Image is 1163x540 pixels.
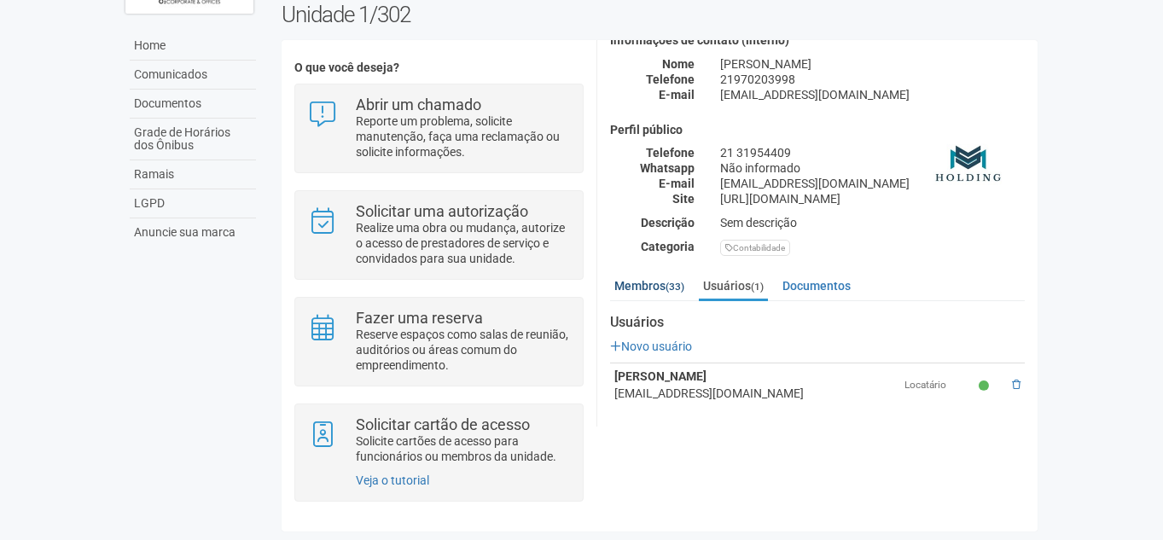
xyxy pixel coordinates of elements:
strong: Usuários [610,315,1025,330]
a: Membros(33) [610,273,689,299]
a: Solicitar uma autorização Realize uma obra ou mudança, autorize o acesso de prestadores de serviç... [308,204,570,266]
a: Documentos [130,90,256,119]
a: LGPD [130,189,256,218]
div: 21 31954409 [707,145,1038,160]
a: Veja o tutorial [356,473,429,487]
h4: Perfil público [610,124,1025,136]
p: Reporte um problema, solicite manutenção, faça uma reclamação ou solicite informações. [356,113,570,160]
div: [PERSON_NAME] [707,56,1038,72]
strong: E-mail [659,177,695,190]
p: Reserve espaços como salas de reunião, auditórios ou áreas comum do empreendimento. [356,327,570,373]
p: Solicite cartões de acesso para funcionários ou membros da unidade. [356,433,570,464]
strong: [PERSON_NAME] [614,369,707,383]
small: (1) [751,281,764,293]
small: Ativo [979,379,993,393]
strong: Solicitar uma autorização [356,202,528,220]
div: [URL][DOMAIN_NAME] [707,191,1038,206]
h4: O que você deseja? [294,61,584,74]
strong: Whatsapp [640,161,695,175]
img: business.png [927,124,1012,209]
h2: Unidade 1/302 [282,2,1038,27]
strong: Fazer uma reserva [356,309,483,327]
div: Não informado [707,160,1038,176]
a: Home [130,32,256,61]
strong: Abrir um chamado [356,96,481,113]
a: Ramais [130,160,256,189]
a: Comunicados [130,61,256,90]
a: Abrir um chamado Reporte um problema, solicite manutenção, faça uma reclamação ou solicite inform... [308,97,570,160]
div: [EMAIL_ADDRESS][DOMAIN_NAME] [707,87,1038,102]
strong: Telefone [646,146,695,160]
p: Realize uma obra ou mudança, autorize o acesso de prestadores de serviço e convidados para sua un... [356,220,570,266]
div: [EMAIL_ADDRESS][DOMAIN_NAME] [614,385,896,402]
a: Usuários(1) [699,273,768,301]
strong: Solicitar cartão de acesso [356,415,530,433]
small: (33) [666,281,684,293]
a: Anuncie sua marca [130,218,256,247]
div: Sem descrição [707,215,1038,230]
strong: E-mail [659,88,695,102]
strong: Descrição [641,216,695,229]
strong: Nome [662,57,695,71]
strong: Telefone [646,73,695,86]
a: Fazer uma reserva Reserve espaços como salas de reunião, auditórios ou áreas comum do empreendime... [308,311,570,373]
a: Documentos [778,273,855,299]
a: Solicitar cartão de acesso Solicite cartões de acesso para funcionários ou membros da unidade. [308,417,570,464]
div: [EMAIL_ADDRESS][DOMAIN_NAME] [707,176,1038,191]
div: 21970203998 [707,72,1038,87]
td: Locatário [900,363,974,407]
div: Contabilidade [720,240,790,256]
h4: Informações de contato (interno) [610,34,1025,47]
strong: Site [672,192,695,206]
a: Novo usuário [610,340,692,353]
a: Grade de Horários dos Ônibus [130,119,256,160]
strong: Categoria [641,240,695,253]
